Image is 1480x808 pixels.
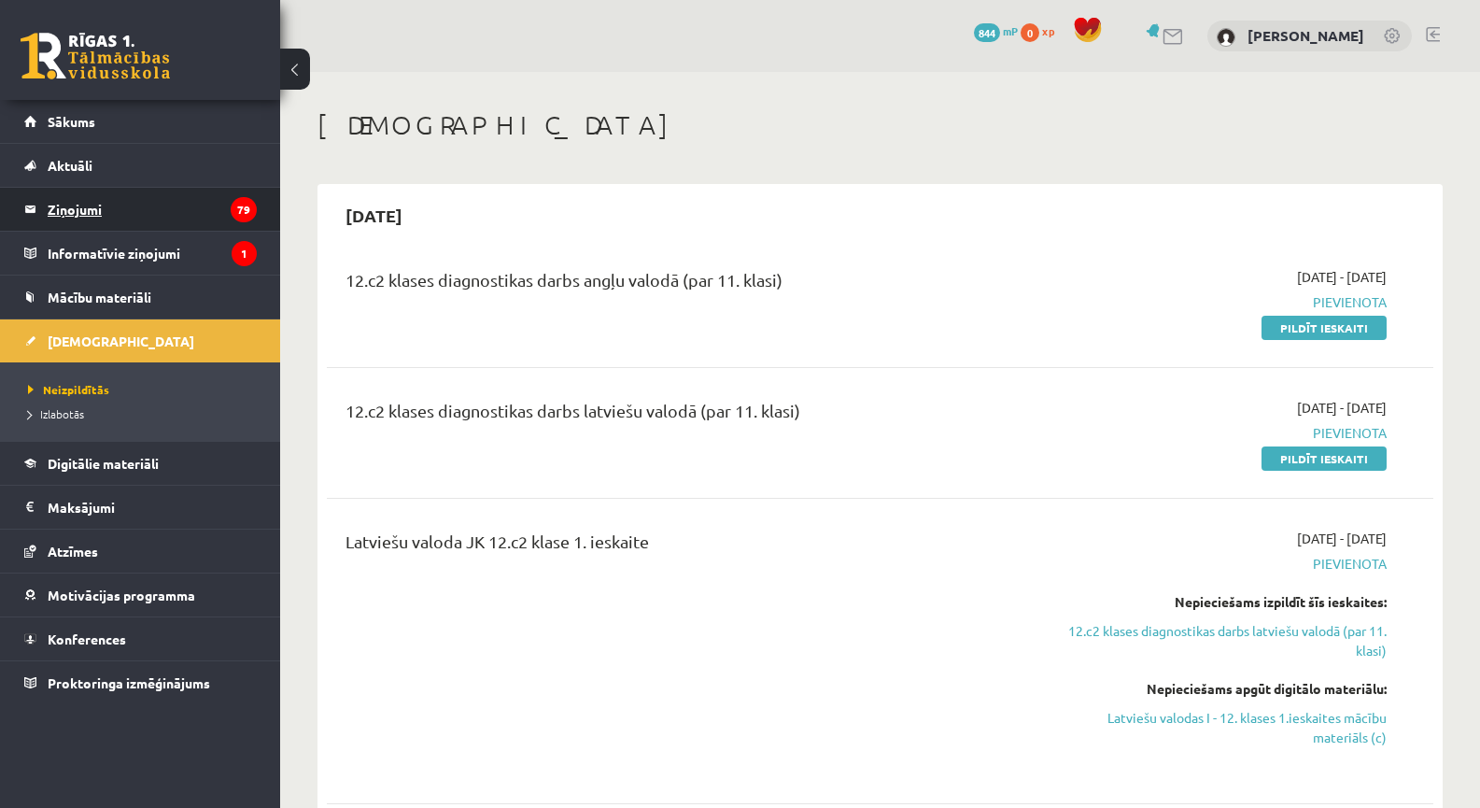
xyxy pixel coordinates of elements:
span: Sākums [48,113,95,130]
div: 12.c2 klases diagnostikas darbs angļu valodā (par 11. klasi) [345,267,1030,302]
a: Rīgas 1. Tālmācības vidusskola [21,33,170,79]
span: [DEMOGRAPHIC_DATA] [48,333,194,349]
span: Konferences [48,631,126,647]
a: Latviešu valodas I - 12. klases 1.ieskaites mācību materiāls (c) [1058,708,1387,747]
i: 79 [231,197,257,222]
a: Konferences [24,617,257,660]
span: mP [1003,23,1018,38]
a: 0 xp [1021,23,1064,38]
span: Aktuāli [48,157,92,174]
a: Motivācijas programma [24,574,257,617]
span: Pievienota [1058,554,1387,574]
span: [DATE] - [DATE] [1297,529,1387,548]
a: Proktoringa izmēģinājums [24,661,257,704]
i: 1 [232,241,257,266]
span: 844 [974,23,1000,42]
a: Informatīvie ziņojumi1 [24,232,257,275]
span: 0 [1021,23,1039,42]
a: Pildīt ieskaiti [1262,316,1387,340]
span: [DATE] - [DATE] [1297,267,1387,287]
h1: [DEMOGRAPHIC_DATA] [317,109,1443,141]
a: Izlabotās [28,405,261,422]
a: Sākums [24,100,257,143]
h2: [DATE] [327,193,421,237]
a: [PERSON_NAME] [1247,26,1364,45]
a: Maksājumi [24,486,257,529]
a: Mācību materiāli [24,276,257,319]
div: 12.c2 klases diagnostikas darbs latviešu valodā (par 11. klasi) [345,398,1030,432]
legend: Informatīvie ziņojumi [48,232,257,275]
span: Proktoringa izmēģinājums [48,674,210,691]
a: 844 mP [974,23,1018,38]
span: Izlabotās [28,406,84,421]
span: Atzīmes [48,543,98,560]
span: Motivācijas programma [48,587,195,603]
a: Aktuāli [24,144,257,187]
span: Pievienota [1058,423,1387,443]
div: Latviešu valoda JK 12.c2 klase 1. ieskaite [345,529,1030,563]
legend: Ziņojumi [48,188,257,231]
span: Digitālie materiāli [48,455,159,472]
a: [DEMOGRAPHIC_DATA] [24,319,257,362]
div: Nepieciešams apgūt digitālo materiālu: [1058,679,1387,699]
span: [DATE] - [DATE] [1297,398,1387,418]
img: Artjoms Rinkevičs [1217,28,1235,47]
a: Neizpildītās [28,381,261,398]
a: Digitālie materiāli [24,442,257,485]
a: Ziņojumi79 [24,188,257,231]
legend: Maksājumi [48,486,257,529]
a: Atzīmes [24,530,257,573]
span: Pievienota [1058,292,1387,312]
span: Neizpildītās [28,382,109,397]
a: 12.c2 klases diagnostikas darbs latviešu valodā (par 11. klasi) [1058,621,1387,660]
span: Mācību materiāli [48,289,151,305]
div: Nepieciešams izpildīt šīs ieskaites: [1058,592,1387,612]
span: xp [1042,23,1054,38]
a: Pildīt ieskaiti [1262,447,1387,471]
